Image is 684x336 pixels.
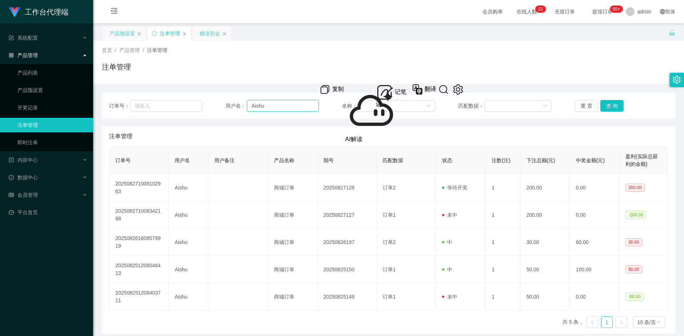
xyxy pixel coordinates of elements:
span: 注单管理 [109,132,132,141]
span: 会员管理 [9,192,38,198]
td: 50.00 [521,283,570,311]
span: 系统配置 [9,35,38,41]
p: 1 [541,5,543,13]
a: 1 [601,317,612,328]
td: Aishu [169,174,208,201]
span: 订单1 [383,212,396,218]
td: 30.00 [521,229,570,256]
input: 请输入 [247,100,319,112]
a: 产品列表 [17,65,87,80]
td: 商城订单 [268,256,318,283]
img: V078A+5A6nx3rvGSgAAAABJRU5ErkJggg== [452,84,464,95]
span: 未中 [442,212,457,218]
a: 工作台代理端 [9,9,68,15]
span: 30.00 [625,238,642,246]
td: 1 [486,229,520,256]
td: 0.00 [570,201,620,229]
span: -200.00 [625,211,646,219]
span: 产品管理 [119,47,140,53]
p: 2 [538,5,541,13]
a: 产品预设置 [17,83,87,97]
span: 盈利(实际总获利的金额) [625,153,658,167]
td: 商城订单 [268,283,318,311]
td: 100.00 [570,256,620,283]
td: 0.00 [570,283,620,311]
i: 图标: appstore-o [9,53,14,58]
i: 图标: unlock [669,29,675,36]
img: note_menu_logo.png [376,84,393,101]
a: 图标: dashboard平台首页 [9,205,87,220]
li: 上一页 [586,316,598,328]
span: 注单管理 [147,47,167,53]
i: 图标: global [660,9,665,14]
span: 内容中心 [9,157,38,163]
td: 20250825150 [318,256,377,283]
td: 50.00 [521,256,570,283]
span: 订单2 [383,239,396,245]
td: Aishu [169,229,208,256]
li: 下一页 [616,316,627,328]
span: 订单2 [383,185,396,191]
td: 202508261608579919 [110,229,169,256]
td: 202508271008102963 [110,174,169,201]
span: 数据中心 [9,175,38,180]
i: 图标: menu-fold [102,0,127,24]
td: 1 [486,256,520,283]
span: 期号 [323,157,334,163]
td: 60.00 [570,229,620,256]
td: Aishu [169,283,208,311]
span: 匹配数据： [458,102,485,110]
img: 6JHfgLzKFOjSb3L5AAAAAASUVORK5CYII= [438,84,449,95]
img: +AUFiS6jpxfeE1VwQWUENg3barE8bF6UJVwMA4iAK71z0CdTqfT6XQ6nU6n0+l8H34A0lD0iq7aywkAAAAASUVORK5CYII= [345,84,398,136]
td: 1 [486,201,520,229]
td: 1 [486,283,520,311]
i: 图标: left [590,320,594,325]
span: 产品管理 [9,52,38,58]
span: 订单号： [109,102,130,110]
span: 用户名 [175,157,190,163]
td: Aishu [169,201,208,229]
td: 20250826197 [318,229,377,256]
h1: 工作台代理端 [25,0,68,24]
li: 1 [601,316,613,328]
span: 下注总额(元) [526,157,555,163]
td: 20250827127 [318,201,377,229]
i: 图标: form [9,35,14,40]
i: 图标: close [222,32,227,36]
i: 图标: profile [9,157,14,163]
i: 图标: close [182,32,187,36]
h1: 注单管理 [102,61,131,72]
sup: 21 [535,5,546,13]
span: 用户备注 [214,157,235,163]
img: BTcnyCAlw1Z8AAAAAElFTkSuQmCC [411,84,423,95]
i: 图标: close [137,32,142,36]
span: AI解读 [345,136,362,142]
td: 20250827128 [318,174,377,201]
span: -50.00 [625,293,644,301]
sup: 977 [610,5,623,13]
td: 商城订单 [268,174,318,201]
a: 注单管理 [17,118,87,132]
td: 1 [486,174,520,201]
button: 查 询 [600,100,624,112]
a: 即时注单 [17,135,87,150]
span: 中 [442,239,452,245]
span: 中奖金额(元) [576,157,605,163]
span: 注数(注) [492,157,510,163]
img: QtYUP8cfqPMfAJRDKZHrUPWhEAAAAASUVORK5CYII= [319,84,331,95]
span: 状态 [442,157,452,163]
img: logo.9652507e.png [9,7,20,17]
button: 重 置 [575,100,598,112]
span: / [143,47,144,53]
span: 订单1 [383,267,396,272]
i: 图标: down [543,104,547,109]
a: 开奖记录 [17,100,87,115]
div: 赠送彩金 [200,27,220,40]
div: 产品预设置 [110,27,135,40]
span: 订单1 [383,294,396,300]
span: 首页 [102,47,112,53]
div: 10 条/页 [637,317,656,328]
i: 图标: table [9,192,14,197]
td: 0.00 [570,174,620,201]
td: 200.00 [521,174,570,201]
